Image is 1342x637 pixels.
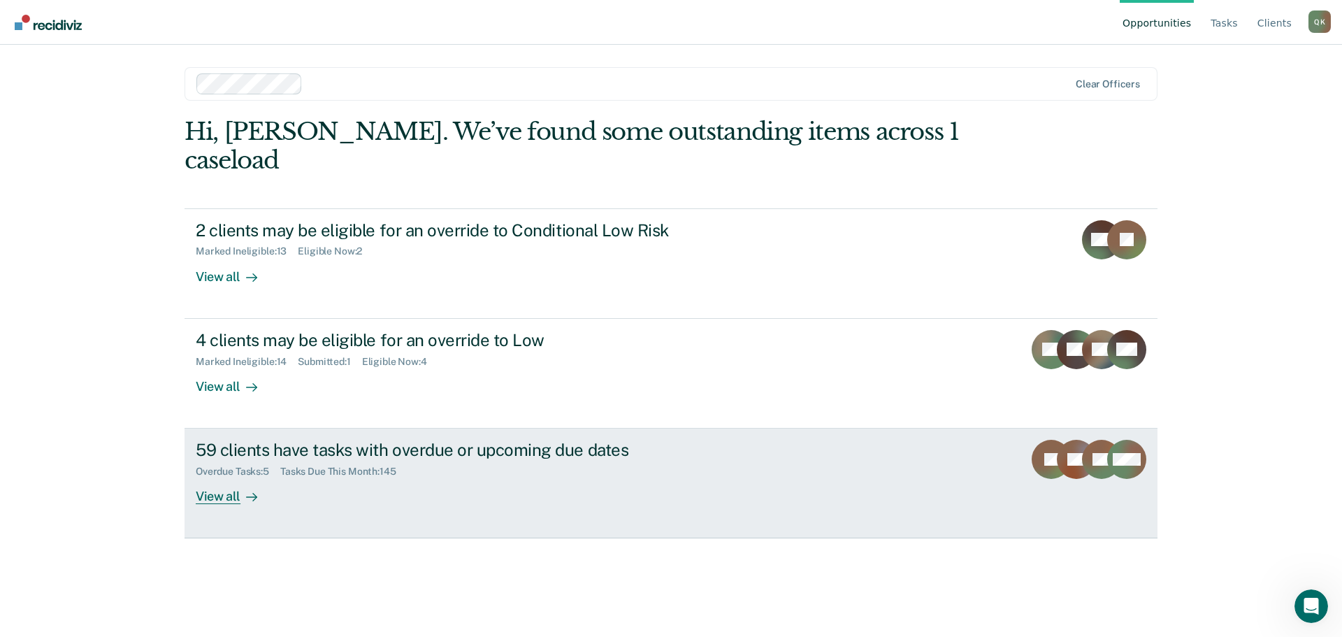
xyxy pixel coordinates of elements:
[196,356,298,368] div: Marked Ineligible : 14
[196,440,686,460] div: 59 clients have tasks with overdue or upcoming due dates
[196,478,274,505] div: View all
[196,367,274,394] div: View all
[196,330,686,350] div: 4 clients may be eligible for an override to Low
[1294,589,1328,623] iframe: Intercom live chat
[196,245,298,257] div: Marked Ineligible : 13
[280,466,407,478] div: Tasks Due This Month : 145
[1308,10,1331,33] div: Q K
[196,220,686,241] div: 2 clients may be eligible for an override to Conditional Low Risk
[196,466,280,478] div: Overdue Tasks : 5
[196,257,274,285] div: View all
[185,319,1157,429] a: 4 clients may be eligible for an override to LowMarked Ineligible:14Submitted:1Eligible Now:4View...
[185,117,963,175] div: Hi, [PERSON_NAME]. We’ve found some outstanding items across 1 caseload
[362,356,438,368] div: Eligible Now : 4
[185,208,1157,319] a: 2 clients may be eligible for an override to Conditional Low RiskMarked Ineligible:13Eligible Now...
[185,429,1157,538] a: 59 clients have tasks with overdue or upcoming due datesOverdue Tasks:5Tasks Due This Month:145Vi...
[15,15,82,30] img: Recidiviz
[1076,78,1140,90] div: Clear officers
[298,356,362,368] div: Submitted : 1
[1308,10,1331,33] button: Profile dropdown button
[298,245,373,257] div: Eligible Now : 2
